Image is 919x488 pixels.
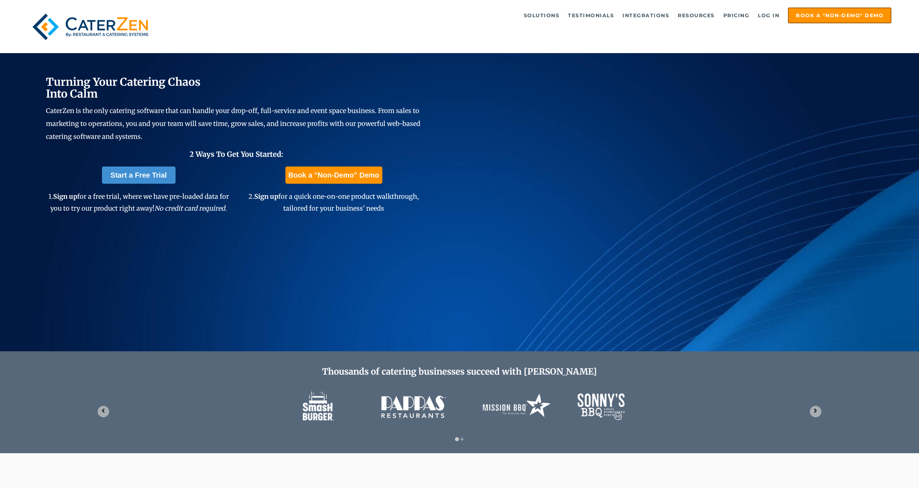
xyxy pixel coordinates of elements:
span: 1. for a free trial, where we have pre-loaded data for you to try our product right away! [48,192,229,212]
button: Go to last slide [98,406,109,417]
a: Book a "Non-Demo" Demo [788,8,891,23]
button: Go to slide 2 [461,438,463,441]
span: Sign up [254,192,278,201]
img: caterzen [28,8,153,46]
span: Turning Your Catering Chaos Into Calm [46,75,201,100]
div: Select a slide to show [452,436,467,442]
iframe: Help widget launcher [855,460,911,480]
a: Start a Free Trial [102,166,176,184]
a: Book a "Non-Demo" Demo [285,166,382,184]
em: No credit card required. [154,204,227,212]
a: Solutions [520,8,563,23]
span: Sign up [53,192,77,201]
a: Resources [674,8,718,23]
span: 2 Ways To Get You Started: [190,150,283,159]
button: Go to slide 1 [455,437,459,441]
a: Log in [754,8,783,23]
div: Navigation Menu [175,8,891,23]
img: caterzen-client-logos-1 [287,381,632,431]
a: Pricing [720,8,753,23]
div: 1 of 2 [92,381,827,431]
span: 2. for a quick one-on-one product walkthrough, tailored for your business' needs [248,192,419,212]
a: Testimonials [564,8,617,23]
h2: Thousands of catering businesses succeed with [PERSON_NAME] [92,367,827,377]
button: Next slide [810,406,821,417]
section: Image carousel with 2 slides. [92,381,827,442]
span: CaterZen is the only catering software that can handle your drop-off, full-service and event spac... [46,107,420,141]
a: Integrations [619,8,673,23]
